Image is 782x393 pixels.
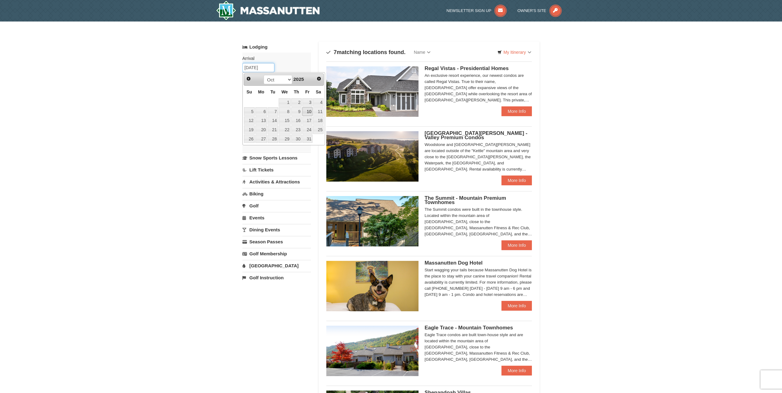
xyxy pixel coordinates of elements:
a: 29 [279,135,291,143]
a: Newsletter Sign Up [446,8,507,13]
span: Owner's Site [517,8,546,13]
a: Golf Instruction [242,272,311,283]
a: 10 [302,107,313,116]
span: Massanutten Dog Hotel [425,260,483,266]
a: 19 [244,125,255,134]
a: 30 [291,135,302,143]
a: 27 [255,135,267,143]
a: Activities & Attractions [242,176,311,187]
a: Biking [242,188,311,199]
div: The Summit condos were built in the townhouse style. Located within the mountain area of [GEOGRAP... [425,206,532,237]
span: Wednesday [281,89,288,94]
a: Snow Sports Lessons [242,152,311,163]
a: 15 [279,116,291,125]
a: Prev [245,74,253,83]
span: Newsletter Sign Up [446,8,491,13]
a: 6 [255,107,267,116]
div: Woodstone and [GEOGRAPHIC_DATA][PERSON_NAME] are located outside of the "Kettle" mountain area an... [425,142,532,172]
a: Name [409,46,435,58]
img: 19219034-1-0eee7e00.jpg [326,196,419,246]
a: Lift Tickets [242,164,311,175]
span: Tuesday [270,89,275,94]
a: 16 [291,116,302,125]
span: Regal Vistas - Presidential Homes [425,65,509,71]
a: Events [242,212,311,223]
a: 21 [268,125,278,134]
span: Next [316,76,321,81]
a: Lodging [242,41,311,53]
span: Thursday [294,89,299,94]
a: Owner's Site [517,8,562,13]
a: Dining Events [242,224,311,235]
span: The Summit - Mountain Premium Townhomes [425,195,506,205]
a: More Info [501,366,532,375]
img: 19218991-1-902409a9.jpg [326,66,419,117]
span: 2025 [293,77,304,82]
a: 24 [302,125,313,134]
a: 8 [279,107,291,116]
a: 20 [255,125,267,134]
a: 7 [268,107,278,116]
a: [GEOGRAPHIC_DATA] [242,260,311,271]
img: Massanutten Resort Logo [216,1,320,20]
a: More Info [501,301,532,311]
span: Saturday [316,89,321,94]
a: 26 [244,135,255,143]
a: 12 [244,116,255,125]
a: 31 [302,135,313,143]
div: An exclusive resort experience, our newest condos are called Regal Vistas. True to their name, [G... [425,73,532,103]
a: More Info [501,175,532,185]
span: Prev [246,76,251,81]
img: 19218983-1-9b289e55.jpg [326,326,419,376]
a: 18 [313,116,324,125]
a: More Info [501,240,532,250]
a: Season Passes [242,236,311,247]
a: 3 [302,98,313,107]
a: 17 [302,116,313,125]
a: 9 [291,107,302,116]
span: Friday [305,89,310,94]
div: Eagle Trace condos are built town-house style and are located within the mountain area of [GEOGRA... [425,332,532,363]
span: Eagle Trace - Mountain Townhomes [425,325,513,331]
a: 13 [255,116,267,125]
a: 23 [291,125,302,134]
a: 25 [313,125,324,134]
a: Golf [242,200,311,211]
img: 19219041-4-ec11c166.jpg [326,131,419,182]
span: Sunday [246,89,252,94]
a: 1 [279,98,291,107]
img: 27428181-5-81c892a3.jpg [326,261,419,311]
span: 7 [334,49,337,55]
a: Golf Membership [242,248,311,259]
a: 2 [291,98,302,107]
a: 5 [244,107,255,116]
span: Monday [258,89,264,94]
a: 22 [279,125,291,134]
label: Arrival [242,55,306,61]
a: 28 [268,135,278,143]
a: Massanutten Resort [216,1,320,20]
a: My Itinerary [493,48,535,57]
div: Start wagging your tails because Massanutten Dog Hotel is the place to stay with your canine trav... [425,267,532,298]
a: More Info [501,106,532,116]
a: 11 [313,107,324,116]
span: [GEOGRAPHIC_DATA][PERSON_NAME] - Valley Premium Condos [425,130,528,140]
h4: matching locations found. [326,49,406,55]
a: 4 [313,98,324,107]
a: 14 [268,116,278,125]
a: Next [315,74,323,83]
